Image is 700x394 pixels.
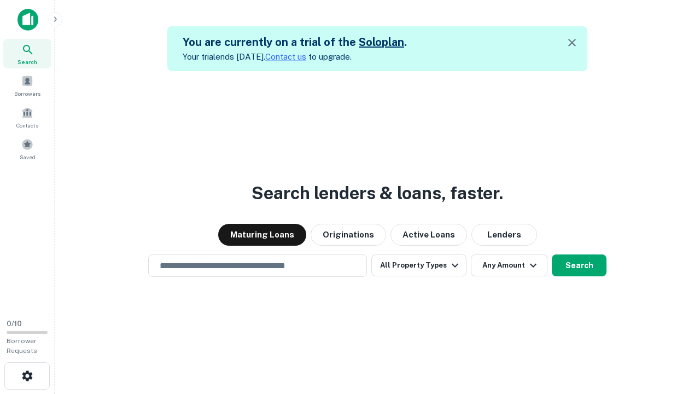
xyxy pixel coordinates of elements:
[471,224,537,246] button: Lenders
[390,224,467,246] button: Active Loans
[183,34,407,50] h5: You are currently on a trial of the .
[265,52,306,61] a: Contact us
[3,102,51,132] a: Contacts
[471,254,547,276] button: Any Amount
[7,320,22,328] span: 0 / 10
[17,57,37,66] span: Search
[359,36,404,49] a: Soloplan
[3,134,51,164] a: Saved
[14,89,40,98] span: Borrowers
[7,337,37,355] span: Borrower Requests
[20,153,36,161] span: Saved
[645,306,700,359] iframe: Chat Widget
[252,180,503,206] h3: Search lenders & loans, faster.
[311,224,386,246] button: Originations
[17,9,38,31] img: capitalize-icon.png
[183,50,407,63] p: Your trial ends [DATE]. to upgrade.
[218,224,306,246] button: Maturing Loans
[3,71,51,100] a: Borrowers
[16,121,38,130] span: Contacts
[3,39,51,68] a: Search
[552,254,606,276] button: Search
[371,254,466,276] button: All Property Types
